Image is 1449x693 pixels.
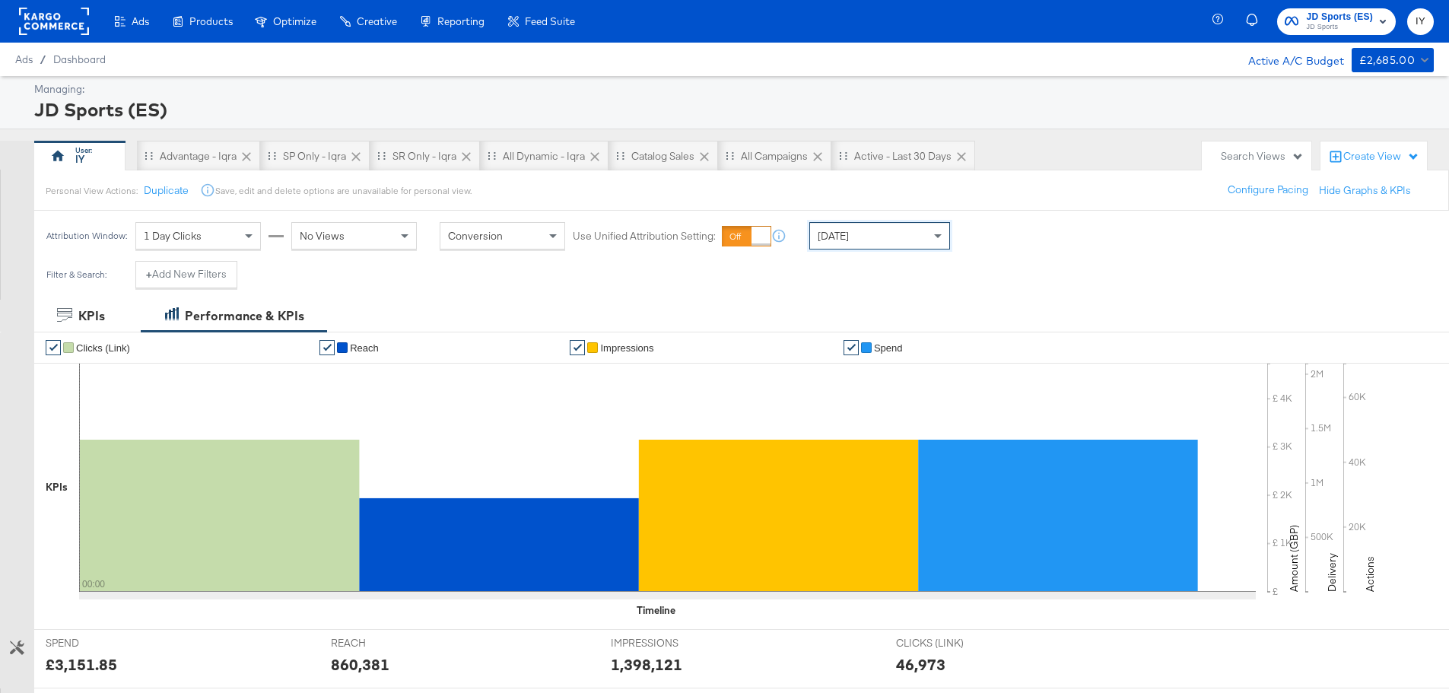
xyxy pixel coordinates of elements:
a: ✔ [570,340,585,355]
a: ✔ [319,340,335,355]
span: No Views [300,229,345,243]
div: Catalog Sales [631,149,694,164]
div: 860,381 [331,653,389,676]
div: 46,973 [896,653,945,676]
div: Active A/C Budget [1232,48,1344,71]
span: REACH [331,636,445,650]
a: Dashboard [53,53,106,65]
span: Reach [350,342,379,354]
div: Drag to reorder tab [145,151,153,160]
span: [DATE] [818,229,849,243]
button: Configure Pacing [1217,176,1319,204]
button: £2,685.00 [1352,48,1434,72]
div: SR only - Iqra [392,149,456,164]
div: Save, edit and delete options are unavailable for personal view. [215,185,472,197]
strong: + [146,267,152,281]
span: / [33,53,53,65]
text: Delivery [1325,553,1339,592]
div: Personal View Actions: [46,185,138,197]
span: Products [189,15,233,27]
a: ✔ [844,340,859,355]
div: Drag to reorder tab [839,151,847,160]
span: Impressions [600,342,653,354]
div: All Campaigns [741,149,808,164]
span: SPEND [46,636,160,650]
span: Ads [15,53,33,65]
label: Use Unified Attribution Setting: [573,229,716,243]
span: Reporting [437,15,485,27]
div: IY [75,152,84,167]
div: Active - Last 30 Days [854,149,952,164]
button: IY [1407,8,1434,35]
span: Feed Suite [525,15,575,27]
div: Timeline [637,603,675,618]
text: Amount (GBP) [1287,525,1301,592]
div: Performance & KPIs [185,307,304,325]
span: Clicks (Link) [76,342,130,354]
div: Advantage - Iqra [160,149,237,164]
span: JD Sports [1306,21,1373,33]
div: Drag to reorder tab [726,151,734,160]
span: Spend [874,342,903,354]
span: IMPRESSIONS [611,636,725,650]
span: Optimize [273,15,316,27]
button: Hide Graphs & KPIs [1319,183,1411,198]
div: SP only - Iqra [283,149,346,164]
div: KPIs [78,307,105,325]
div: Filter & Search: [46,269,107,280]
span: Ads [132,15,149,27]
span: 1 Day Clicks [144,229,202,243]
span: CLICKS (LINK) [896,636,1010,650]
div: JD Sports (ES) [34,97,1430,122]
div: Drag to reorder tab [377,151,386,160]
text: Actions [1363,556,1377,592]
div: Attribution Window: [46,230,128,241]
div: Managing: [34,82,1430,97]
div: Search Views [1221,149,1304,164]
span: Creative [357,15,397,27]
div: 1,398,121 [611,653,682,676]
button: +Add New Filters [135,261,237,288]
div: Drag to reorder tab [488,151,496,160]
button: Duplicate [144,183,189,198]
span: IY [1413,13,1428,30]
div: KPIs [46,480,68,494]
button: JD Sports (ES)JD Sports [1277,8,1396,35]
div: £2,685.00 [1359,51,1416,70]
span: Conversion [448,229,503,243]
div: Create View [1343,149,1419,164]
span: JD Sports (ES) [1306,9,1373,25]
div: Drag to reorder tab [616,151,624,160]
div: £3,151.85 [46,653,117,676]
a: ✔ [46,340,61,355]
div: Drag to reorder tab [268,151,276,160]
div: All Dynamic - Iqra [503,149,585,164]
